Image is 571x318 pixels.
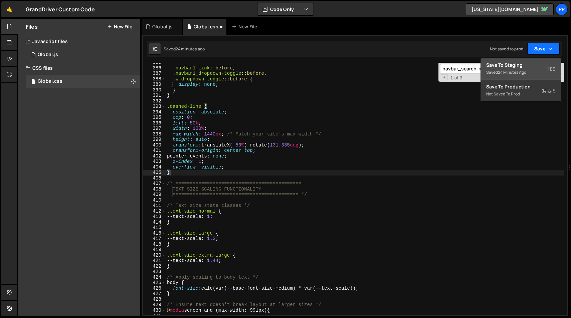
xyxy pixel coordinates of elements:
div: 428 [143,297,166,302]
div: 16776/45855.js [26,48,140,61]
div: 408 [143,187,166,192]
div: 409 [143,192,166,198]
div: GrandDriver Custom Code [26,5,95,13]
button: Save [527,43,560,55]
div: Global.css [194,23,218,30]
div: 426 [143,286,166,291]
div: 387 [143,71,166,76]
div: 405 [143,170,166,176]
div: 418 [143,242,166,247]
div: CSS files [18,61,140,75]
div: Global.js [38,52,58,58]
div: 406 [143,176,166,181]
div: 427 [143,291,166,297]
div: 412 [143,209,166,214]
div: 399 [143,137,166,142]
div: 424 [143,275,166,280]
h2: Files [26,23,38,30]
div: Global.css [38,78,62,84]
div: 410 [143,198,166,203]
div: 396 [143,120,166,126]
div: 425 [143,280,166,286]
div: 420 [143,253,166,258]
div: 398 [143,131,166,137]
div: 407 [143,181,166,187]
button: Save to ProductionS Not saved to prod [481,80,561,102]
div: 421 [143,258,166,264]
div: Save to Production [486,83,556,90]
div: 395 [143,115,166,120]
div: Javascript files [18,35,140,48]
div: 429 [143,302,166,308]
span: Toggle Replace mode [441,74,448,81]
div: 393 [143,104,166,109]
input: Search for [440,64,524,74]
div: Not saved to prod [486,90,556,98]
div: 386 [143,65,166,71]
div: 416 [143,231,166,236]
button: Save to StagingS Saved24 minutes ago [481,58,561,80]
div: 402 [143,153,166,159]
span: S [547,66,556,72]
div: 394 [143,109,166,115]
div: 392 [143,98,166,104]
div: 413 [143,214,166,220]
div: 24 minutes ago [176,46,205,52]
div: Save to Staging [486,62,556,68]
div: Saved [486,68,556,76]
div: 388 [143,76,166,82]
span: 1 of 3 [448,75,465,81]
div: 430 [143,308,166,313]
div: 415 [143,225,166,231]
div: 391 [143,93,166,98]
div: 400 [143,142,166,148]
div: 419 [143,247,166,253]
div: 390 [143,87,166,93]
div: 389 [143,82,166,87]
div: 411 [143,203,166,209]
div: 385 [143,60,166,65]
span: S [542,87,556,94]
div: Not saved to prod [490,46,523,52]
div: 422 [143,264,166,269]
div: 403 [143,159,166,165]
div: 397 [143,126,166,131]
div: 404 [143,165,166,170]
div: 16776/45854.css [26,75,140,88]
a: 🤙 [1,1,18,17]
div: 24 minutes ago [498,69,526,75]
div: 414 [143,220,166,225]
div: 423 [143,269,166,275]
button: New File [107,24,132,29]
a: [US_STATE][DOMAIN_NAME] [466,3,554,15]
button: Code Only [257,3,314,15]
div: Global.js [152,23,173,30]
div: 401 [143,148,166,153]
div: New File [232,23,260,30]
div: 417 [143,236,166,242]
a: PR [556,3,568,15]
div: Saved [164,46,205,52]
